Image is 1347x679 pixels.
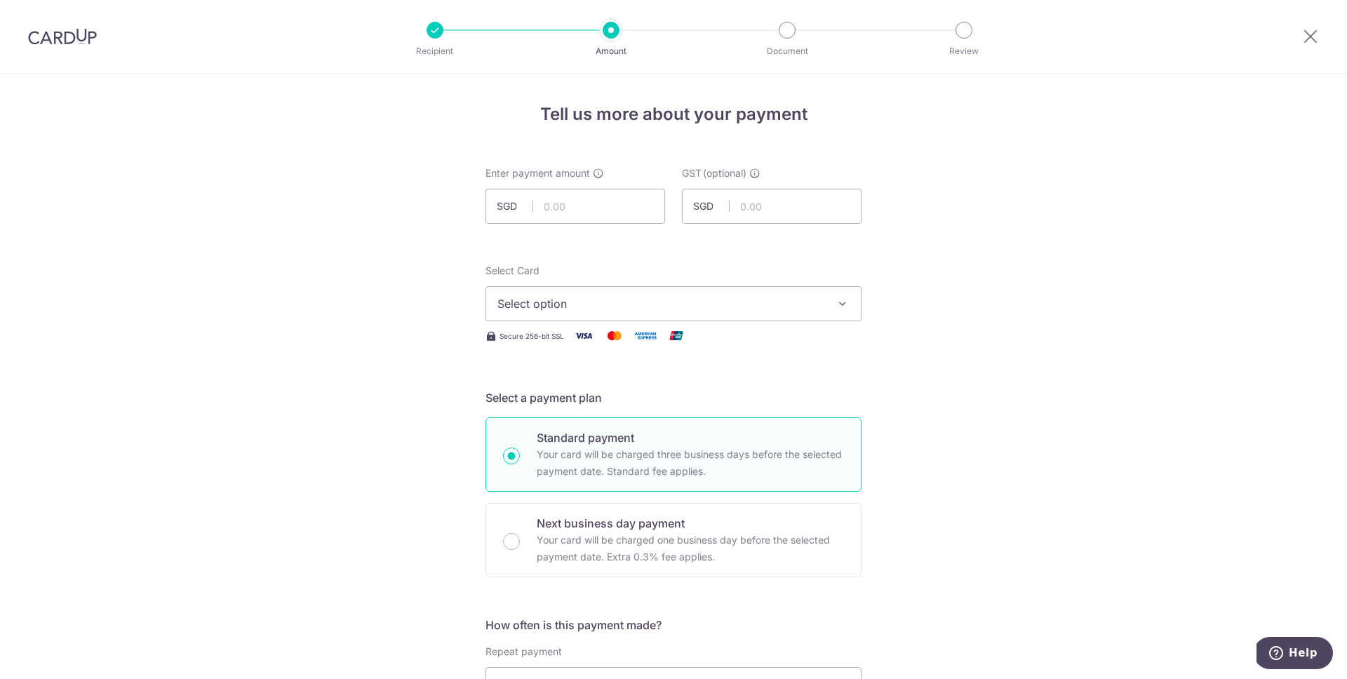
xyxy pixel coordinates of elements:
span: GST [682,166,702,180]
span: Select option [497,295,824,312]
img: American Express [631,327,659,344]
h5: Select a payment plan [485,389,862,406]
span: translation missing: en.payables.payment_networks.credit_card.summary.labels.select_card [485,264,540,276]
p: Your card will be charged three business days before the selected payment date. Standard fee appl... [537,446,844,480]
span: (optional) [703,166,746,180]
span: Enter payment amount [485,166,590,180]
p: Recipient [383,44,487,58]
span: SGD [693,199,730,213]
p: Your card will be charged one business day before the selected payment date. Extra 0.3% fee applies. [537,532,844,565]
span: SGD [497,199,533,213]
iframe: Opens a widget where you can find more information [1256,637,1333,672]
span: Secure 256-bit SSL [500,330,564,342]
img: Mastercard [601,327,629,344]
input: 0.00 [682,189,862,224]
p: Review [912,44,1016,58]
input: 0.00 [485,189,665,224]
p: Next business day payment [537,515,844,532]
button: Select option [485,286,862,321]
label: Repeat payment [485,645,562,659]
img: Union Pay [662,327,690,344]
h4: Tell us more about your payment [485,102,862,127]
h5: How often is this payment made? [485,617,862,633]
img: CardUp [28,28,97,45]
p: Amount [559,44,663,58]
img: Visa [570,327,598,344]
p: Standard payment [537,429,844,446]
p: Document [735,44,839,58]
